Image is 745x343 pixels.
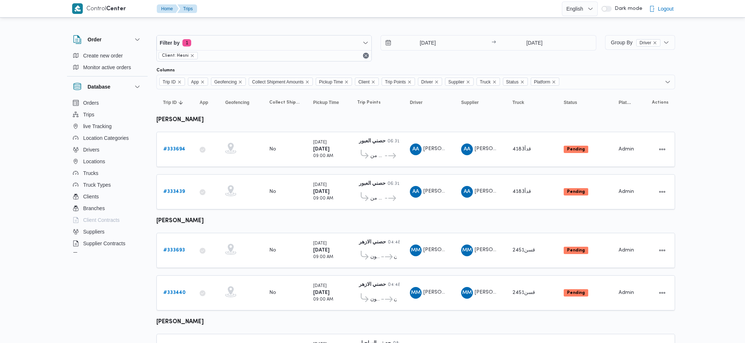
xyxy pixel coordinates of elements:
[461,143,473,155] div: Abadalihafz Alsaid Abad Alihafz Alsaid
[188,78,208,86] span: App
[410,100,423,105] span: Driver
[665,79,671,85] button: Open list of options
[72,3,83,14] img: X8yXhbKr1z7QwAAAABJRU5ErkJggg==
[466,80,470,84] button: Remove Supplier from selection in this group
[200,80,205,84] button: Remove App from selection in this group
[83,204,105,213] span: Branches
[70,61,145,73] button: Monitor active orders
[619,147,634,152] span: Admin
[462,287,472,299] span: MM
[163,147,185,152] b: # 333694
[70,179,145,191] button: Truck Types
[252,78,304,86] span: Collect Shipment Amounts
[70,226,145,238] button: Suppliers
[611,40,660,45] span: Group By Driver
[177,4,197,13] button: Trips
[225,100,249,105] span: Geofencing
[371,80,375,84] button: Remove Client from selection in this group
[382,78,415,86] span: Trip Points
[359,139,386,143] b: حصني العبور
[362,51,370,60] button: Remove
[640,40,651,46] span: Driver
[388,241,408,245] small: 04:48 PM
[160,97,189,108] button: Trip IDSorted in descending order
[163,248,185,253] b: # 333693
[160,38,179,47] span: Filter by
[434,80,439,84] button: Remove Driver from selection in this group
[200,100,208,105] span: App
[652,100,668,105] span: Actions
[73,82,142,91] button: Database
[269,247,276,254] div: No
[70,109,145,120] button: Trips
[359,181,386,186] b: حصني العبور
[475,290,516,295] span: [PERSON_NAME]
[564,289,588,297] span: Pending
[163,145,185,154] a: #333694
[646,1,677,16] button: Logout
[83,251,101,260] span: Devices
[619,189,634,194] span: Admin
[83,227,104,236] span: Suppliers
[612,6,642,12] span: Dark mode
[475,189,516,194] span: [PERSON_NAME]
[461,245,473,256] div: Mahmood Muhammad Ahmad Mahmood Khshan
[388,283,408,287] small: 04:48 PM
[498,36,571,50] input: Press the down key to open a popover containing a calendar.
[83,169,98,178] span: Trucks
[564,188,588,195] span: Pending
[313,298,333,302] small: 09:00 AM
[421,78,433,86] span: Driver
[163,290,186,295] b: # 333440
[388,182,407,186] small: 06:31 PM
[475,247,516,252] span: [PERSON_NAME]
[412,186,419,198] span: AA
[407,97,451,108] button: Driver
[156,319,204,325] b: [PERSON_NAME]
[83,98,99,107] span: Orders
[656,143,668,155] button: Actions
[73,35,142,44] button: Order
[359,282,386,287] b: حصني الازهر
[313,154,333,158] small: 09:00 AM
[70,191,145,202] button: Clients
[370,152,384,160] span: حصنى العاشر من [DATE]
[163,288,186,297] a: #333440
[567,147,585,152] b: Pending
[552,80,556,84] button: Remove Platform from selection in this group
[159,52,198,59] span: Client: Hesni
[67,50,148,76] div: Order
[83,180,111,189] span: Truck Types
[358,78,370,86] span: Client
[410,287,422,299] div: Muhammad Manib Muhammad Abadalamuqusod
[512,100,524,105] span: Truck
[313,197,333,201] small: 09:00 AM
[83,216,120,224] span: Client Contracts
[70,144,145,156] button: Drivers
[313,242,327,246] small: [DATE]
[509,97,553,108] button: Truck
[83,145,99,154] span: Drivers
[70,249,145,261] button: Devices
[70,50,145,61] button: Create new order
[461,100,479,105] span: Supplier
[423,247,465,252] span: [PERSON_NAME]
[88,35,101,44] h3: Order
[178,100,184,105] svg: Sorted in descending order
[344,80,349,84] button: Remove Pickup Time from selection in this group
[313,147,330,152] b: [DATE]
[512,147,531,152] span: قدأ4183
[388,139,407,143] small: 06:31 PM
[163,100,177,105] span: Trip ID; Sorted in descending order
[512,189,531,194] span: قدأ4183
[88,82,110,91] h3: Database
[249,78,313,86] span: Collect Shipment Amounts
[163,189,185,194] b: # 333439
[163,246,185,255] a: #333693
[319,78,343,86] span: Pickup Time
[410,143,422,155] div: Abad Alihafz Alsaid Abadalihafz Alsaid
[157,4,179,13] button: Home
[313,183,327,187] small: [DATE]
[163,78,176,86] span: Trip ID
[269,290,276,296] div: No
